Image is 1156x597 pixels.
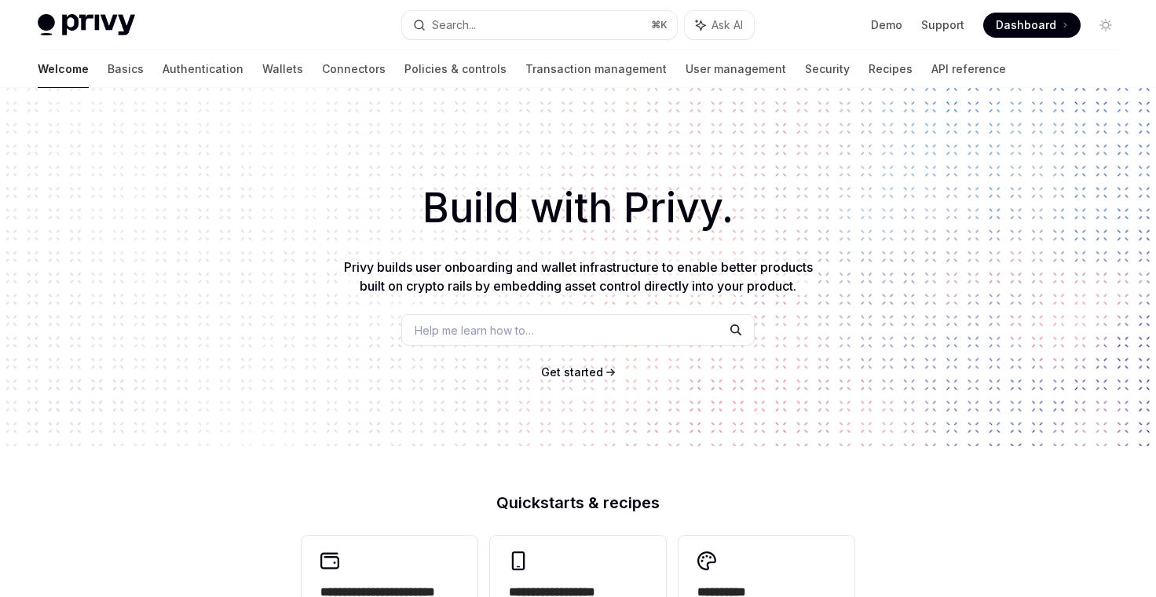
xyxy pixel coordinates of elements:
a: Dashboard [983,13,1081,38]
div: Search... [432,16,476,35]
button: Search...⌘K [402,11,677,39]
a: Wallets [262,50,303,88]
a: Recipes [869,50,913,88]
a: Security [805,50,850,88]
button: Ask AI [685,11,754,39]
h2: Quickstarts & recipes [302,495,854,511]
a: Demo [871,17,902,33]
span: ⌘ K [651,19,668,31]
a: Authentication [163,50,243,88]
span: Help me learn how to… [415,322,534,339]
a: Basics [108,50,144,88]
a: API reference [931,50,1006,88]
h1: Build with Privy. [25,178,1131,239]
a: Get started [541,364,603,380]
span: Dashboard [996,17,1056,33]
img: light logo [38,14,135,36]
button: Toggle dark mode [1093,13,1118,38]
a: Welcome [38,50,89,88]
a: User management [686,50,786,88]
a: Transaction management [525,50,667,88]
a: Policies & controls [404,50,507,88]
span: Privy builds user onboarding and wallet infrastructure to enable better products built on crypto ... [344,259,813,294]
a: Connectors [322,50,386,88]
a: Support [921,17,964,33]
span: Get started [541,365,603,379]
span: Ask AI [712,17,743,33]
